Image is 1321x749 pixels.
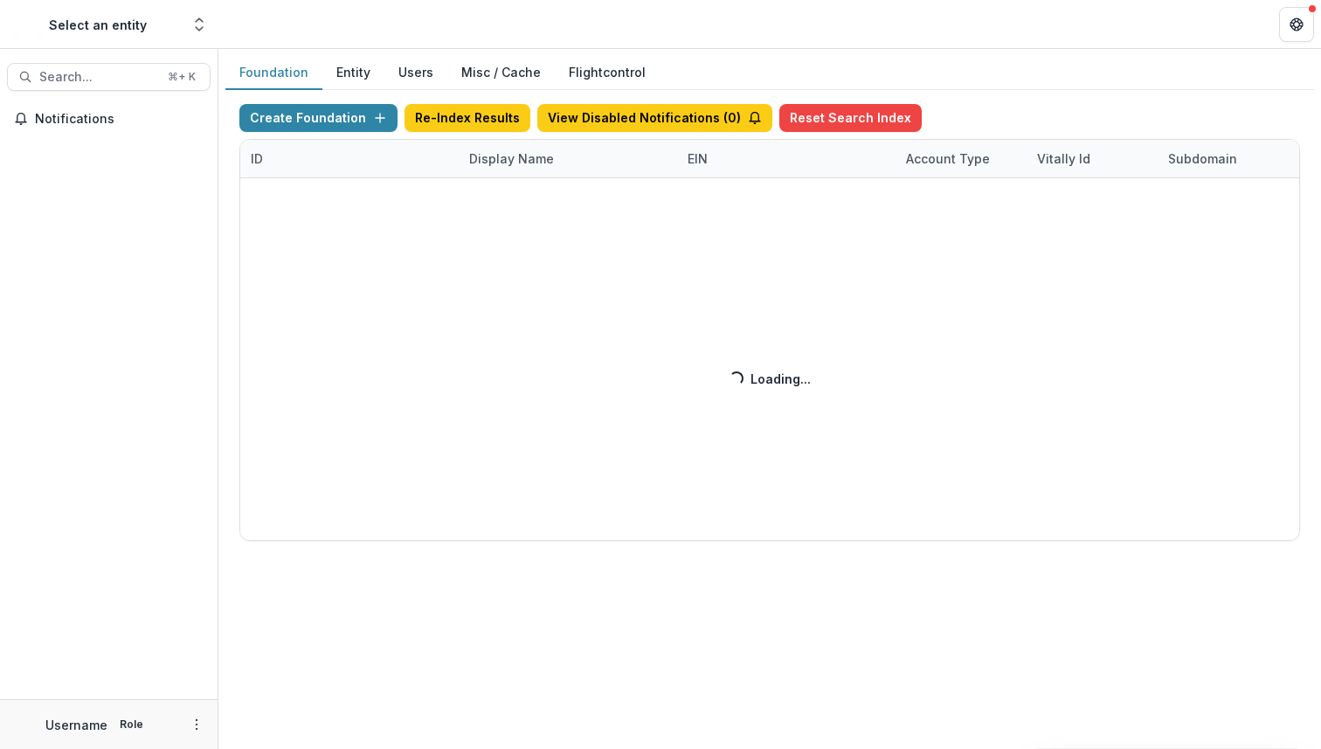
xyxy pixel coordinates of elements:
button: Misc / Cache [447,56,555,90]
button: Entity [322,56,384,90]
div: Select an entity [49,16,147,34]
div: ⌘ + K [164,67,199,87]
span: Search... [39,70,157,85]
button: Search... [7,63,211,91]
button: Users [384,56,447,90]
a: Flightcontrol [569,63,646,81]
button: Foundation [225,56,322,90]
p: Role [114,717,149,732]
button: Notifications [7,105,211,133]
button: More [186,714,207,735]
button: Open entity switcher [187,7,211,42]
p: Username [45,716,107,734]
span: Notifications [35,112,204,127]
button: Get Help [1279,7,1314,42]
